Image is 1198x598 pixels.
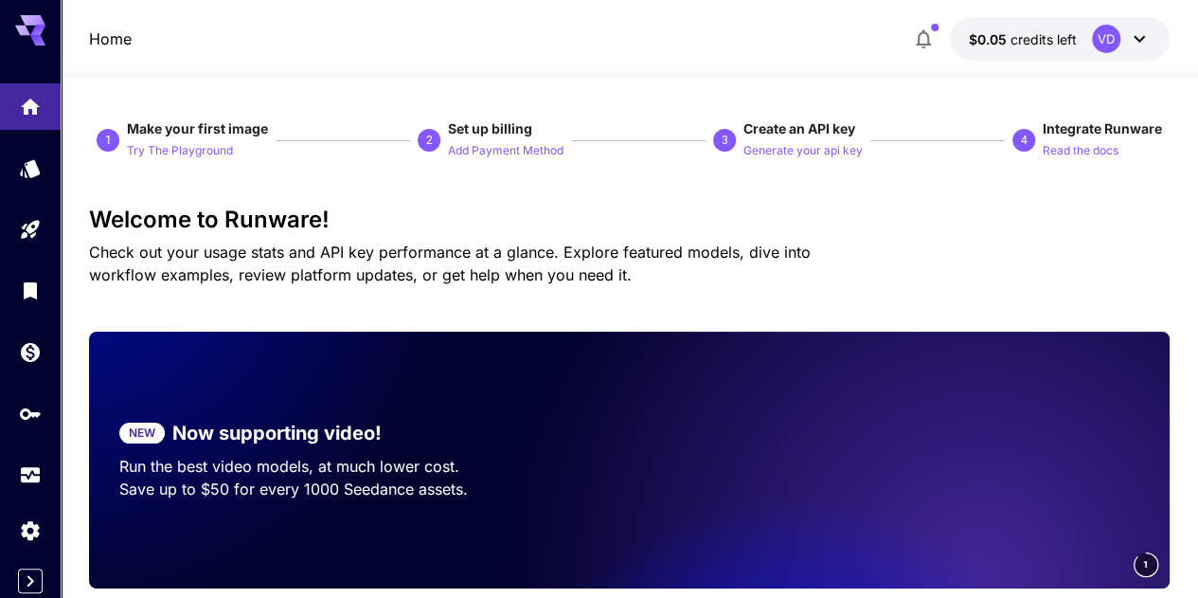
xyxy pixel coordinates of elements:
[89,27,132,50] a: Home
[1043,142,1118,160] p: Read the docs
[105,132,112,149] p: 1
[127,138,233,161] button: Try The Playground
[19,279,42,302] div: Library
[119,455,561,478] p: Run the best video models, at much lower cost.
[172,419,382,447] p: Now supporting video!
[722,132,728,149] p: 3
[426,132,433,149] p: 2
[448,142,563,160] p: Add Payment Method
[1092,25,1120,53] div: VD
[89,207,1170,233] h3: Welcome to Runware!
[19,90,42,114] div: Home
[969,31,1010,47] span: $0.05
[18,569,43,593] button: Expand sidebar
[448,120,532,136] span: Set up billing
[19,402,42,426] div: API Keys
[127,142,233,160] p: Try The Playground
[743,138,863,161] button: Generate your api key
[1043,138,1118,161] button: Read the docs
[119,478,561,500] p: Save up to $50 for every 1000 Seedance assets.
[743,120,855,136] span: Create an API key
[743,142,863,160] p: Generate your api key
[1143,557,1149,571] span: 1
[950,17,1170,61] button: $0.05VD
[129,425,155,442] p: NEW
[448,138,563,161] button: Add Payment Method
[1043,120,1162,136] span: Integrate Runware
[19,518,42,542] div: Settings
[19,463,42,487] div: Usage
[19,340,42,364] div: Wallet
[1020,132,1027,149] p: 4
[89,27,132,50] nav: breadcrumb
[127,120,268,136] span: Make your first image
[19,156,42,180] div: Models
[89,243,811,284] span: Check out your usage stats and API key performance at a glance. Explore featured models, dive int...
[19,218,42,242] div: Playground
[1010,31,1077,47] span: credits left
[969,29,1077,49] div: $0.05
